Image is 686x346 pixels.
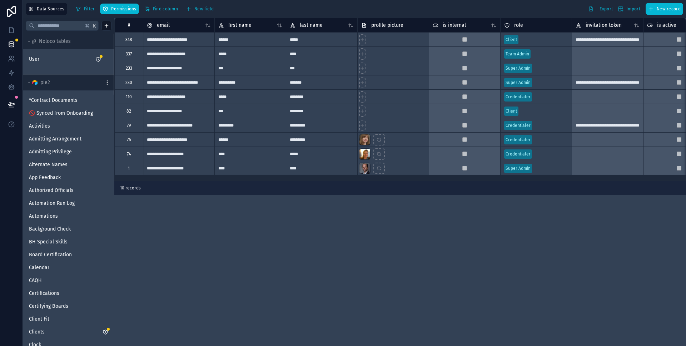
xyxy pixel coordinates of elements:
a: New record [643,3,683,15]
div: # [120,23,138,28]
span: Calendar [29,264,49,271]
span: Permissions [111,6,136,12]
div: Super Admin [506,165,531,172]
img: Airtable Logo [32,80,38,85]
span: Noloco tables [39,38,71,45]
div: Activities [26,120,111,132]
div: 76 [127,137,131,143]
span: Find column [153,6,178,12]
div: Super Admin [506,79,531,86]
div: 230 [125,80,132,85]
div: Admitting Privilege [26,146,111,158]
button: Noloco tables [26,36,107,46]
span: Automations [29,213,58,220]
div: Calendar [26,262,111,273]
a: Alternate Names [29,161,94,168]
div: Automation Run Log [26,198,111,209]
div: *Contract Documents [26,95,111,106]
button: New field [183,4,217,14]
a: *Contract Documents [29,97,94,104]
span: User [29,56,39,63]
div: App Feedback [26,172,111,183]
span: New record [657,6,681,12]
a: Automations [29,213,94,220]
div: Admitting Arrangement [26,133,111,145]
button: Filter [73,4,98,14]
div: 74 [127,151,131,157]
span: Filter [84,6,95,12]
span: Certifications [29,290,59,297]
a: Permissions [100,4,141,14]
a: Activities [29,123,94,130]
span: first name [228,22,252,29]
span: Export [600,6,613,12]
div: Certifications [26,288,111,299]
span: New field [194,6,214,12]
span: App Feedback [29,174,61,181]
div: Credentialer [506,122,531,129]
div: 348 [125,37,132,43]
div: Board Certification [26,249,111,261]
span: Authorized Officials [29,187,74,194]
span: Client Fit [29,316,49,323]
div: Certifying Boards [26,301,111,312]
span: Admitting Arrangement [29,135,81,143]
span: CAQH [29,277,42,284]
button: Export [586,3,615,15]
div: Alternate Names [26,159,111,170]
button: New record [646,3,683,15]
span: Alternate Names [29,161,68,168]
div: BH Special Skills [26,236,111,248]
div: Team Admin [506,51,529,57]
span: is active [657,22,676,29]
div: 110 [126,94,132,100]
a: BH Special Skills [29,238,94,246]
div: 🚫 Synced from Onboarding [26,108,111,119]
div: 82 [126,108,131,114]
div: 233 [126,65,132,71]
span: Automation Run Log [29,200,75,207]
span: Background Check [29,226,71,233]
span: K [92,23,97,28]
a: Board Certification [29,251,94,258]
a: Calendar [29,264,94,271]
span: Data Sources [37,6,65,12]
div: User [26,54,111,65]
div: Clients [26,326,111,338]
div: Authorized Officials [26,185,111,196]
a: Client Fit [29,316,94,323]
div: 79 [127,123,131,128]
a: App Feedback [29,174,94,181]
div: Client [506,108,517,114]
a: 🚫 Synced from Onboarding [29,110,94,117]
span: profile picture [371,22,403,29]
div: Background Check [26,223,111,235]
button: Data Sources [26,3,67,15]
span: Admitting Privilege [29,148,72,155]
span: role [514,22,523,29]
span: Board Certification [29,251,72,258]
span: pie2 [40,79,50,86]
div: Automations [26,211,111,222]
div: Credentialer [506,94,531,100]
span: Certifying Boards [29,303,68,310]
a: Admitting Privilege [29,148,94,155]
span: last name [300,22,323,29]
button: Airtable Logopie2 [26,78,101,88]
span: is internal [443,22,466,29]
span: BH Special Skills [29,238,68,246]
a: Admitting Arrangement [29,135,94,143]
a: Certifying Boards [29,303,94,310]
div: Client Fit [26,313,111,325]
a: Authorized Officials [29,187,94,194]
a: Clients [29,328,94,336]
div: 1 [128,165,130,171]
div: CAQH [26,275,111,286]
div: Client [506,36,517,43]
div: 337 [126,51,132,57]
div: Super Admin [506,65,531,71]
button: Permissions [100,4,139,14]
button: Import [615,3,643,15]
a: Automation Run Log [29,200,94,207]
span: 10 records [120,185,141,191]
